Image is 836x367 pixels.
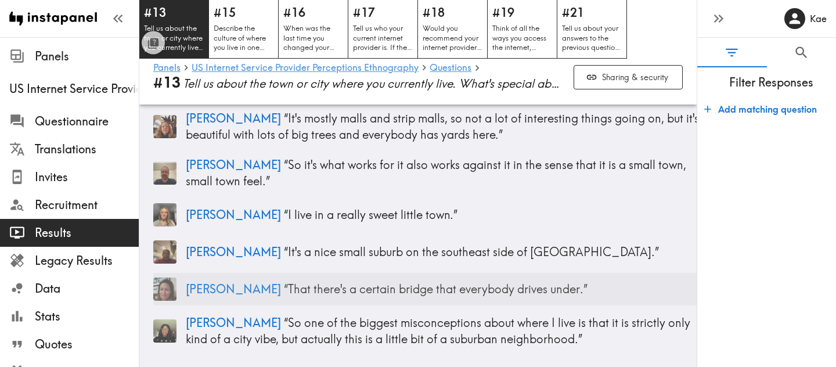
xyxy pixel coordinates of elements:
[153,319,176,343] img: Panelist thumbnail
[186,157,711,189] p: “ So it's what works for it also works against it in the sense that it is a small town, small tow...
[153,203,176,226] img: Panelist thumbnail
[186,282,281,296] span: [PERSON_NAME]
[186,281,711,297] p: “ That there's a certain bridge that everybody drives under. ”
[186,111,281,125] span: [PERSON_NAME]
[430,63,471,74] a: Questions
[423,5,482,21] h5: #18
[214,5,273,21] h5: #15
[35,336,139,352] span: Quotes
[153,74,181,91] b: #13
[35,280,139,297] span: Data
[423,23,482,52] p: Would you recommend your internet provider to a friend or family member? If so, why? If not, why ...
[153,310,711,352] a: Panelist thumbnail[PERSON_NAME] “So one of the biggest misconceptions about where I live is that ...
[35,48,139,64] span: Panels
[192,63,419,74] a: US Internet Service Provider Perceptions Ethnography
[35,253,139,269] span: Legacy Results
[186,244,281,259] span: [PERSON_NAME]
[153,273,711,305] a: Panelist thumbnail[PERSON_NAME] “That there's a certain bridge that everybody drives under.”
[153,106,711,147] a: Panelist thumbnail[PERSON_NAME] “It's mostly malls and strip malls, so not a lot of interesting t...
[144,5,204,21] h5: #13
[810,12,827,25] h6: Kae
[35,225,139,241] span: Results
[794,45,809,60] span: Search
[214,23,273,52] p: Describe the culture of where you live in one sentence. Why do you describe it this way?
[35,113,139,129] span: Questionnaire
[186,207,711,223] p: “ I live in a really sweet little town. ”
[353,23,413,52] p: Tell us who your current internet provider is. If they were a famous character from a book, TV sh...
[142,31,165,55] button: Toggle between responses and questions
[153,63,181,74] a: Panels
[144,23,204,52] p: Tell us about the town or city where you currently live. What's special about it? What's annoying...
[153,236,711,268] a: Panelist thumbnail[PERSON_NAME] “It's a nice small suburb on the southeast side of [GEOGRAPHIC_DA...
[492,23,552,52] p: Think of all the ways you access the internet, whether it's your home internet provider, your mob...
[574,65,683,90] button: Sharing & security
[283,23,343,52] p: When was the last time you changed your internet provider? Tell us as much as you can remember ab...
[353,5,413,21] h5: #17
[183,75,564,92] span: Tell us about the town or city where you currently live. What's special about it? What's annoying...
[153,199,711,231] a: Panelist thumbnail[PERSON_NAME] “I live in a really sweet little town.”
[707,74,836,91] span: Filter Responses
[9,81,139,97] span: US Internet Service Provider Perceptions Ethnography
[186,207,281,222] span: [PERSON_NAME]
[186,110,711,143] p: “ It's mostly malls and strip malls, so not a lot of interesting things going on, but it's beauti...
[697,38,767,67] button: Filter Responses
[186,315,711,347] p: “ So one of the biggest misconceptions about where I live is that it is strictly only kind of a c...
[35,308,139,325] span: Stats
[492,5,552,21] h5: #19
[700,98,821,121] button: Add matching question
[186,244,711,260] p: “ It's a nice small suburb on the southeast side of [GEOGRAPHIC_DATA]. ”
[153,240,176,264] img: Panelist thumbnail
[153,152,711,194] a: Panelist thumbnail[PERSON_NAME] “So it's what works for it also works against it in the sense tha...
[35,169,139,185] span: Invites
[153,115,176,138] img: Panelist thumbnail
[562,23,622,52] p: Tell us about your answers to the previous question. Why did you choose those options? How does t...
[153,278,176,301] img: Panelist thumbnail
[186,157,281,172] span: [PERSON_NAME]
[35,141,139,157] span: Translations
[562,5,622,21] h5: #21
[186,315,281,330] span: [PERSON_NAME]
[35,197,139,213] span: Recruitment
[283,5,343,21] h5: #16
[153,161,176,185] img: Panelist thumbnail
